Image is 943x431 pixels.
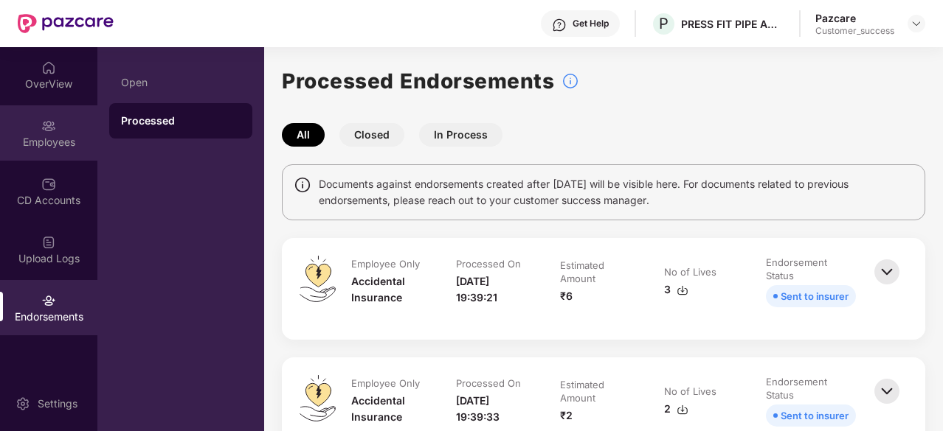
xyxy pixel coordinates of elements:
img: svg+xml;base64,PHN2ZyBpZD0iU2V0dGluZy0yMHgyMCIgeG1sbnM9Imh0dHA6Ly93d3cudzMub3JnLzIwMDAvc3ZnIiB3aW... [15,396,30,411]
img: svg+xml;base64,PHN2ZyBpZD0iVXBsb2FkX0xvZ3MiIGRhdGEtbmFtZT0iVXBsb2FkIExvZ3MiIHhtbG5zPSJodHRwOi8vd3... [41,235,56,250]
div: PRESS FIT PIPE AND PROFILE [681,17,784,31]
div: Get Help [573,18,609,29]
button: Closed [339,123,404,147]
div: Employee Only [351,257,420,270]
div: No of Lives [664,385,716,398]
div: [DATE] 19:39:33 [456,393,531,425]
img: svg+xml;base64,PHN2ZyBpZD0iRW1wbG95ZWVzIiB4bWxucz0iaHR0cDovL3d3dy53My5vcmcvMjAwMC9zdmciIHdpZHRoPS... [41,119,56,133]
button: In Process [419,123,502,147]
img: svg+xml;base64,PHN2ZyBpZD0iRG93bmxvYWQtMzJ4MzIiIHhtbG5zPSJodHRwOi8vd3d3LnczLm9yZy8yMDAwL3N2ZyIgd2... [677,284,688,296]
img: svg+xml;base64,PHN2ZyBpZD0iSGVscC0zMngzMiIgeG1sbnM9Imh0dHA6Ly93d3cudzMub3JnLzIwMDAvc3ZnIiB3aWR0aD... [552,18,567,32]
img: svg+xml;base64,PHN2ZyBpZD0iSW5mb18tXzMyeDMyIiBkYXRhLW5hbWU9IkluZm8gLSAzMngzMiIgeG1sbnM9Imh0dHA6Ly... [562,72,579,90]
div: Processed On [456,257,521,270]
img: svg+xml;base64,PHN2ZyBpZD0iRHJvcGRvd24tMzJ4MzIiIHhtbG5zPSJodHRwOi8vd3d3LnczLm9yZy8yMDAwL3N2ZyIgd2... [911,18,922,29]
div: Sent to insurer [781,288,849,304]
div: Sent to insurer [781,407,849,424]
div: Processed [121,113,241,128]
div: Employee Only [351,376,420,390]
div: Settings [33,396,82,411]
div: Pazcare [815,11,894,25]
img: svg+xml;base64,PHN2ZyBpZD0iQmFjay0zMngzMiIgeG1sbnM9Imh0dHA6Ly93d3cudzMub3JnLzIwMDAvc3ZnIiB3aWR0aD... [871,256,903,288]
div: Estimated Amount [560,259,632,285]
span: Documents against endorsements created after [DATE] will be visible here. For documents related t... [319,176,913,209]
div: Endorsement Status [766,256,853,282]
img: svg+xml;base64,PHN2ZyBpZD0iRG93bmxvYWQtMzJ4MzIiIHhtbG5zPSJodHRwOi8vd3d3LnczLm9yZy8yMDAwL3N2ZyIgd2... [677,404,688,416]
img: svg+xml;base64,PHN2ZyB4bWxucz0iaHR0cDovL3d3dy53My5vcmcvMjAwMC9zdmciIHdpZHRoPSI0OS4zMiIgaGVpZ2h0PS... [300,375,336,421]
div: ₹2 [560,407,573,424]
img: svg+xml;base64,PHN2ZyB4bWxucz0iaHR0cDovL3d3dy53My5vcmcvMjAwMC9zdmciIHdpZHRoPSI0OS4zMiIgaGVpZ2h0PS... [300,256,336,302]
img: svg+xml;base64,PHN2ZyBpZD0iQ0RfQWNjb3VudHMiIGRhdGEtbmFtZT0iQ0QgQWNjb3VudHMiIHhtbG5zPSJodHRwOi8vd3... [41,177,56,192]
img: svg+xml;base64,PHN2ZyBpZD0iSW5mbyIgeG1sbnM9Imh0dHA6Ly93d3cudzMub3JnLzIwMDAvc3ZnIiB3aWR0aD0iMTQiIG... [294,176,311,194]
img: svg+xml;base64,PHN2ZyBpZD0iRW5kb3JzZW1lbnRzIiB4bWxucz0iaHR0cDovL3d3dy53My5vcmcvMjAwMC9zdmciIHdpZH... [41,293,56,308]
div: [DATE] 19:39:21 [456,273,531,306]
div: Open [121,77,241,88]
div: Processed On [456,376,521,390]
h1: Processed Endorsements [282,65,554,97]
div: Estimated Amount [560,378,632,404]
div: Accidental Insurance [351,273,426,306]
img: svg+xml;base64,PHN2ZyBpZD0iQmFjay0zMngzMiIgeG1sbnM9Imh0dHA6Ly93d3cudzMub3JnLzIwMDAvc3ZnIiB3aWR0aD... [871,375,903,407]
div: No of Lives [664,265,716,278]
div: ₹6 [560,288,573,304]
img: New Pazcare Logo [18,14,114,33]
div: Accidental Insurance [351,393,426,425]
div: Endorsement Status [766,375,853,402]
div: 3 [664,281,688,298]
button: All [282,123,325,147]
span: P [659,15,669,32]
img: svg+xml;base64,PHN2ZyBpZD0iSG9tZSIgeG1sbnM9Imh0dHA6Ly93d3cudzMub3JnLzIwMDAvc3ZnIiB3aWR0aD0iMjAiIG... [41,60,56,75]
div: Customer_success [815,25,894,37]
div: 2 [664,401,688,417]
